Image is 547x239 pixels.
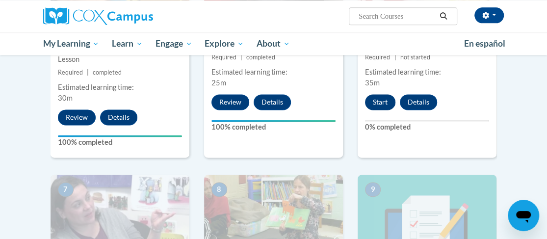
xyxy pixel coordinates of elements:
[58,135,182,137] div: Your progress
[198,32,250,55] a: Explore
[58,69,83,76] span: Required
[211,120,336,122] div: Your progress
[474,7,504,23] button: Account Settings
[365,53,390,61] span: Required
[365,182,381,197] span: 9
[87,69,89,76] span: |
[394,53,396,61] span: |
[36,32,512,55] div: Main menu
[211,53,236,61] span: Required
[211,67,336,78] div: Estimated learning time:
[254,94,291,110] button: Details
[37,32,106,55] a: My Learning
[43,7,187,25] a: Cox Campus
[100,109,137,125] button: Details
[58,182,74,197] span: 7
[211,94,249,110] button: Review
[508,200,539,231] iframe: Button to launch messaging window
[105,32,149,55] a: Learn
[58,137,182,148] label: 100% completed
[43,38,99,50] span: My Learning
[211,79,226,87] span: 25m
[400,94,437,110] button: Details
[205,38,244,50] span: Explore
[358,10,436,22] input: Search Courses
[156,38,192,50] span: Engage
[112,38,143,50] span: Learn
[246,53,275,61] span: completed
[211,182,227,197] span: 8
[93,69,122,76] span: completed
[365,67,489,78] div: Estimated learning time:
[464,38,505,49] span: En español
[43,7,153,25] img: Cox Campus
[436,10,451,22] button: Search
[240,53,242,61] span: |
[400,53,430,61] span: not started
[365,79,380,87] span: 35m
[250,32,296,55] a: About
[365,94,395,110] button: Start
[365,122,489,133] label: 0% completed
[257,38,290,50] span: About
[149,32,199,55] a: Engage
[211,122,336,133] label: 100% completed
[58,109,96,125] button: Review
[458,33,512,54] a: En español
[58,82,182,93] div: Estimated learning time:
[58,94,73,102] span: 30m
[58,54,182,65] div: Lesson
